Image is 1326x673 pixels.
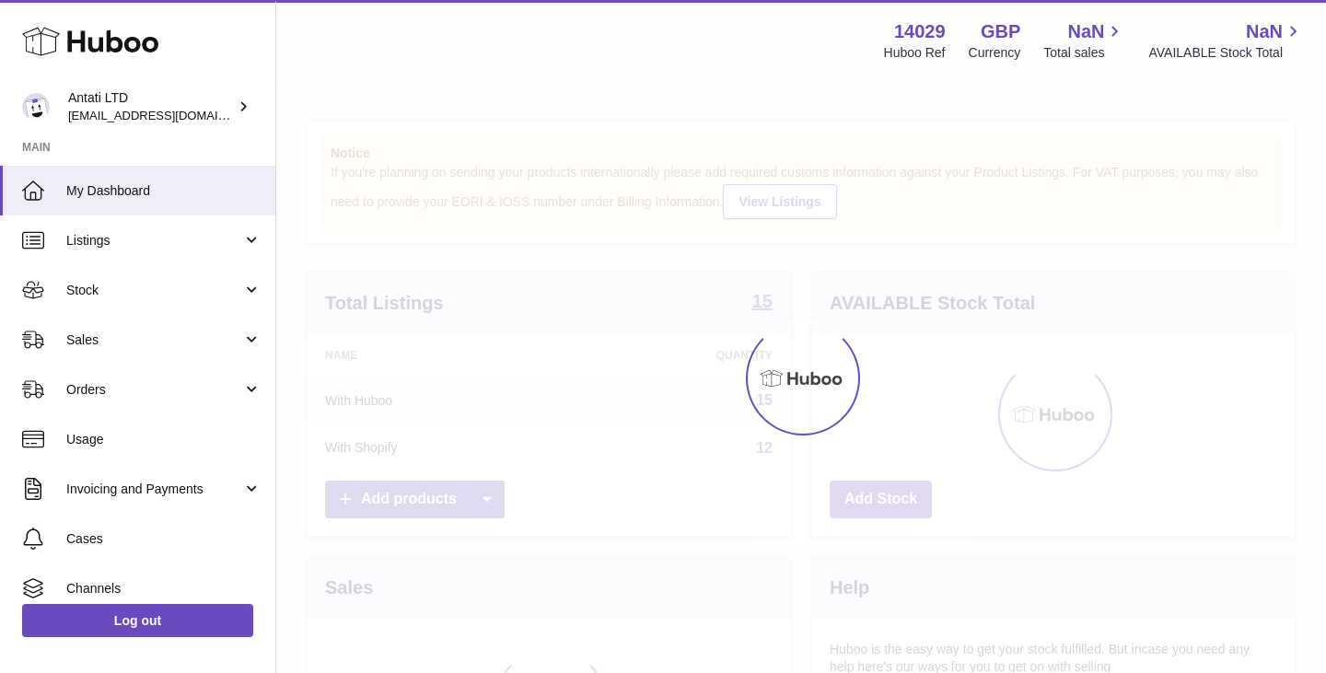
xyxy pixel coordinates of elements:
div: Currency [969,44,1021,62]
span: Listings [66,232,242,249]
a: Log out [22,604,253,637]
span: NaN [1246,19,1283,44]
span: AVAILABLE Stock Total [1148,44,1304,62]
span: Sales [66,331,242,349]
span: Invoicing and Payments [66,481,242,498]
span: My Dashboard [66,182,262,200]
div: Antati LTD [68,89,234,124]
span: Cases [66,530,262,548]
strong: GBP [981,19,1020,44]
span: Channels [66,580,262,598]
a: NaN Total sales [1043,19,1125,62]
img: toufic@antatiskin.com [22,93,50,121]
a: NaN AVAILABLE Stock Total [1148,19,1304,62]
strong: 14029 [894,19,946,44]
span: Usage [66,431,262,448]
div: Huboo Ref [884,44,946,62]
span: Orders [66,381,242,399]
span: Stock [66,282,242,299]
span: NaN [1067,19,1104,44]
span: [EMAIL_ADDRESS][DOMAIN_NAME] [68,108,271,122]
span: Total sales [1043,44,1125,62]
